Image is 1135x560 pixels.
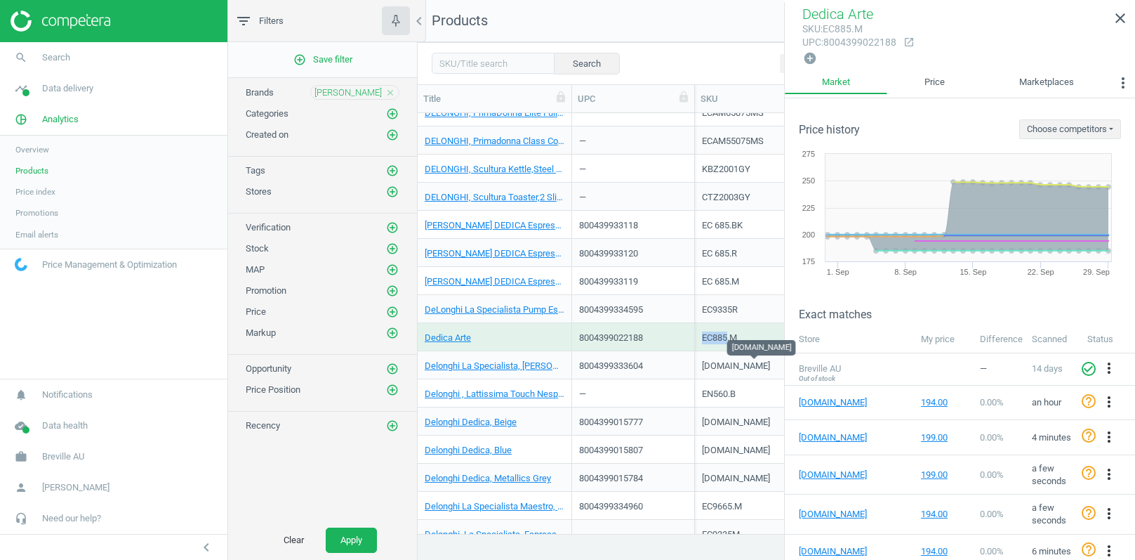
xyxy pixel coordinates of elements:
[802,37,821,48] span: upc
[425,388,564,401] a: Delonghi , Lattissima Touch Nespresso, EN560.B
[802,22,896,36] div: : EC885.M
[385,88,395,98] i: close
[579,381,687,405] div: —
[246,129,288,140] span: Created on
[973,326,1025,353] th: Difference
[42,113,79,126] span: Analytics
[411,13,427,30] i: chevron_left
[15,258,27,271] img: wGWNvw8QSZomAAAAABJRU5ErkJggg==
[386,363,399,375] i: add_circle_outline
[921,431,967,444] div: 199.00
[15,207,58,219] span: Promotions
[11,11,110,32] img: ajHJNr6hYgQAAAAASUVORK5CYII=
[1032,546,1071,556] span: 6 minutes
[802,51,818,67] button: add_circle
[799,374,835,384] span: Out of stock
[385,284,399,298] button: add_circle_outline
[1080,541,1097,558] i: help_outline
[702,388,806,401] div: EN560.B
[246,165,265,176] span: Tags
[386,242,399,255] i: add_circle_outline
[246,285,286,296] span: Promotion
[802,150,815,158] text: 275
[8,505,34,532] i: headset_mic
[921,545,967,558] div: 194.00
[1101,429,1117,447] button: more_vert
[246,363,291,374] span: Opportunity
[386,419,399,432] i: add_circle_outline
[246,108,288,119] span: Categories
[1032,463,1066,486] span: a few seconds
[887,71,982,95] a: Price
[903,37,915,48] i: open_in_new
[579,275,638,293] div: 800439933119
[259,15,284,27] span: Filters
[799,308,1135,321] h3: Exact matches
[982,71,1111,95] a: Marketplaces
[418,113,1135,535] div: grid
[980,363,1018,375] div: —
[385,326,399,340] button: add_circle_outline
[1101,360,1117,377] i: more_vert
[385,221,399,235] button: add_circle_outline
[314,86,382,99] span: [PERSON_NAME]
[8,382,34,408] i: notifications
[799,396,869,409] a: [DOMAIN_NAME]
[246,327,276,338] span: Markup
[702,135,806,148] div: ECAM55075MS
[246,420,280,431] span: Recency
[425,247,564,260] a: [PERSON_NAME] DEDICA Espresso Machine, Red
[246,87,274,98] span: Brands
[8,106,34,133] i: pie_chart_outlined
[293,53,352,66] span: Save filter
[385,128,399,142] button: add_circle_outline
[579,472,643,490] div: 8004399015784
[1080,464,1097,481] i: help_outline
[386,164,399,177] i: add_circle_outline
[802,6,873,22] span: Dedica Arte
[425,219,564,232] a: [PERSON_NAME] DEDICA Espresso Machine, Black
[896,37,915,49] a: open_in_new
[1032,363,1063,374] span: 14 days
[1032,432,1071,443] span: 4 minutes
[785,71,887,95] a: Market
[802,176,815,185] text: 250
[1080,326,1135,353] th: Status
[554,53,620,74] button: Search
[385,362,399,376] button: add_circle_outline
[42,450,84,463] span: Breville AU
[386,129,399,141] i: add_circle_outline
[246,306,266,317] span: Price
[1101,466,1117,483] i: more_vert
[1032,502,1066,526] span: a few seconds
[1111,71,1135,99] button: more_vert
[385,185,399,199] button: add_circle_outline
[326,528,377,553] button: Apply
[780,54,884,74] button: Select all on page (68)
[425,416,517,429] a: Delonghi Dedica, Beige
[432,12,488,29] span: Products
[386,327,399,339] i: add_circle_outline
[8,443,34,470] i: work
[1083,268,1110,276] tspan: 29. Sep
[228,46,417,74] button: add_circle_outlineSave filter
[960,268,987,276] tspan: 15. Sep
[799,508,869,521] a: [DOMAIN_NAME]
[799,123,860,136] h3: Price history
[386,108,399,120] i: add_circle_outline
[425,304,564,316] a: DeLonghi La Specialista Pump Espresso Machine RED
[385,383,399,397] button: add_circle_outline
[1032,397,1061,408] span: an hour
[1080,360,1097,377] i: check_circle_outline
[42,389,93,401] span: Notifications
[385,242,399,256] button: add_circle_outline
[42,512,101,525] span: Need our help?
[385,263,399,277] button: add_circle_outline
[702,360,806,372] div: [DOMAIN_NAME]
[425,191,564,204] a: DELONGHI, Scultura Toaster,2 Slice,Grey, CTZ2003GY
[42,82,93,95] span: Data delivery
[1080,504,1097,521] i: help_outline
[425,444,512,457] a: Delonghi Dedica, Blue
[799,431,869,444] a: [DOMAIN_NAME]
[702,107,806,119] div: ECAM65075MS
